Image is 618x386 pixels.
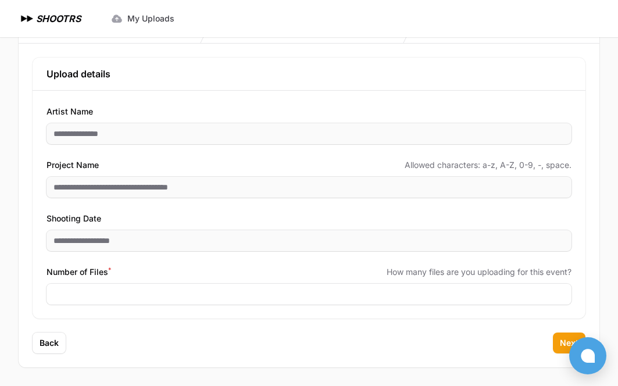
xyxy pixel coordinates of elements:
[104,8,181,29] a: My Uploads
[405,159,571,171] span: Allowed characters: a-z, A-Z, 0-9, -, space.
[553,333,585,353] button: Next
[33,333,66,353] button: Back
[19,12,81,26] a: SHOOTRS SHOOTRS
[36,12,81,26] h1: SHOOTRS
[127,13,174,24] span: My Uploads
[569,337,606,374] button: Open chat window
[47,105,93,119] span: Artist Name
[40,337,59,349] span: Back
[560,337,578,349] span: Next
[47,212,101,226] span: Shooting Date
[47,67,571,81] h3: Upload details
[19,12,36,26] img: SHOOTRS
[387,266,571,278] span: How many files are you uploading for this event?
[47,158,99,172] span: Project Name
[47,265,111,279] span: Number of Files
